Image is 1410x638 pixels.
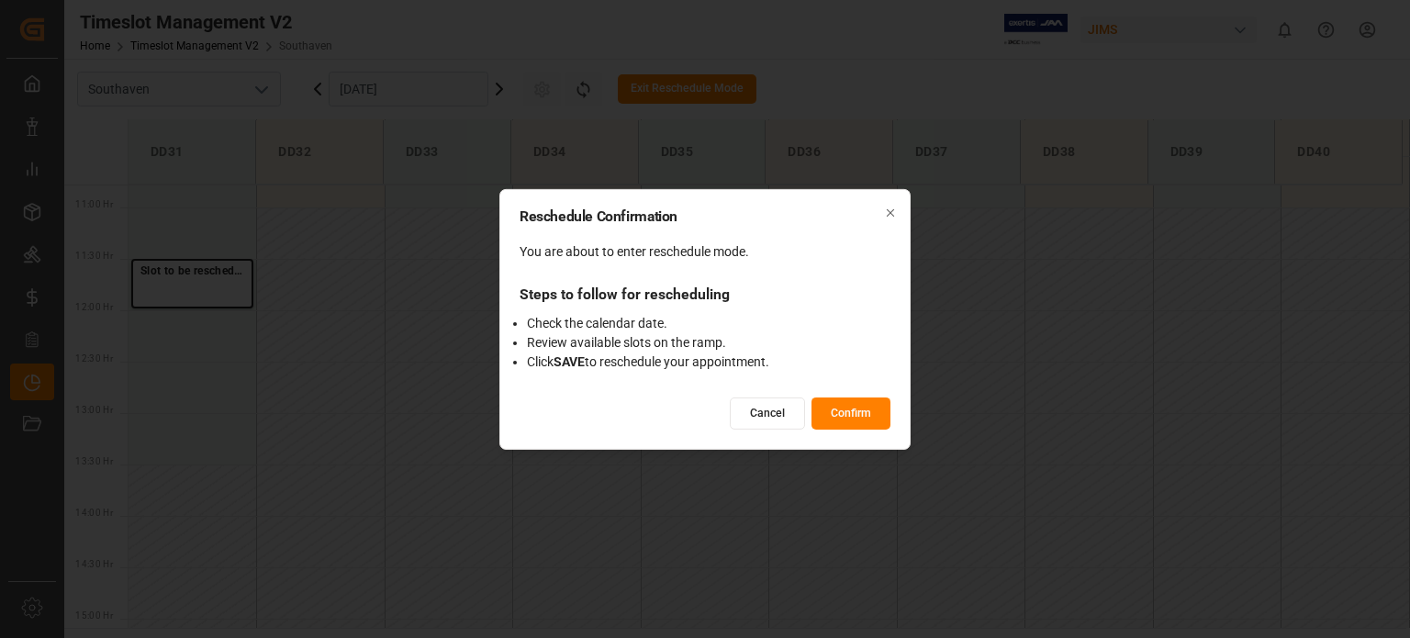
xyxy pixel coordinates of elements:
[811,397,890,430] button: Confirm
[554,354,585,369] strong: SAVE
[527,314,890,333] li: Check the calendar date.
[520,284,890,307] div: Steps to follow for rescheduling
[520,242,890,262] div: You are about to enter reschedule mode.
[730,397,805,430] button: Cancel
[520,208,890,223] h2: Reschedule Confirmation
[527,333,890,353] li: Review available slots on the ramp.
[527,353,890,372] li: Click to reschedule your appointment.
